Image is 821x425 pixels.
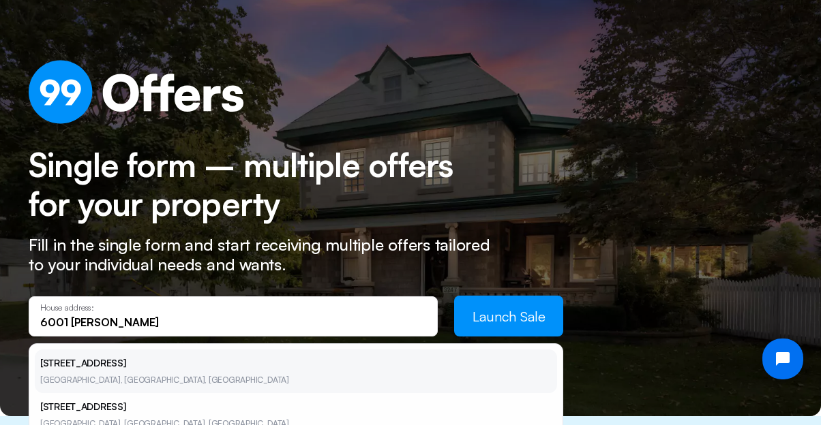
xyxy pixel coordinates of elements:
[473,308,546,325] span: Launch Sale
[454,296,563,336] button: Launch Sale
[29,146,482,224] h2: Single form – multiple offers for your property
[35,349,557,393] li: [STREET_ADDRESS]
[40,303,426,313] p: House address:
[40,315,426,330] input: Enter address...
[29,235,506,274] p: Fill in the single form and start receiving multiple offers tailored to your individual needs and...
[40,375,289,385] span: [GEOGRAPHIC_DATA], [GEOGRAPHIC_DATA], [GEOGRAPHIC_DATA]
[751,327,815,391] iframe: Tidio Chat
